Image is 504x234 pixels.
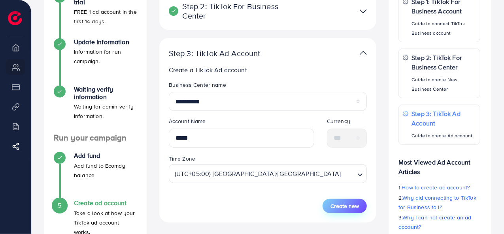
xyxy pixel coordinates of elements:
iframe: Chat [470,198,498,228]
div: Search for option [169,164,367,183]
p: 3. [398,213,480,232]
input: Search for option [343,167,354,181]
legend: Account Name [169,117,314,128]
li: Waiting verify information [44,86,147,133]
span: 5 [58,201,61,210]
h4: Update Information [74,38,137,46]
li: Add fund [44,152,147,199]
p: Most Viewed Ad Account Articles [398,151,480,176]
span: Why I can not create an ad account? [398,213,472,231]
img: logo [8,11,22,25]
button: Create new [323,199,367,213]
span: Why did connecting to TikTok for Business fail? [398,194,476,211]
p: Step 2: TikTok For Business Center [169,2,297,21]
p: Step 2: TikTok For Business Center [412,53,476,72]
img: TikTok partner [360,47,367,59]
p: Step 3: TikTok Ad Account [169,49,297,58]
h4: Add fund [74,152,137,159]
p: 1. [398,183,480,192]
span: How to create ad account? [402,183,470,191]
li: Update Information [44,38,147,86]
p: Waiting for admin verify information. [74,102,137,121]
legend: Business Center name [169,81,367,92]
legend: Currency [327,117,367,128]
p: Create a TikTok Ad account [169,65,367,75]
p: 2. [398,193,480,212]
label: Time Zone [169,155,195,163]
p: Guide to create New Business Center [412,75,476,94]
p: Step 3: TikTok Ad Account [412,109,476,128]
img: TikTok partner [360,6,367,17]
h4: Create ad account [74,199,137,207]
p: FREE 1 ad account in the first 14 days. [74,7,137,26]
p: Guide to connect TikTok Business account [412,19,476,38]
p: Guide to create Ad account [412,131,476,140]
h4: Waiting verify information [74,86,137,101]
p: Add fund to Ecomdy balance [74,161,137,180]
span: Create new [330,202,359,210]
p: Information for run campaign. [74,47,137,66]
span: (UTC+05:00) [GEOGRAPHIC_DATA]/[GEOGRAPHIC_DATA] [173,167,343,181]
h4: Run your campaign [44,133,147,143]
